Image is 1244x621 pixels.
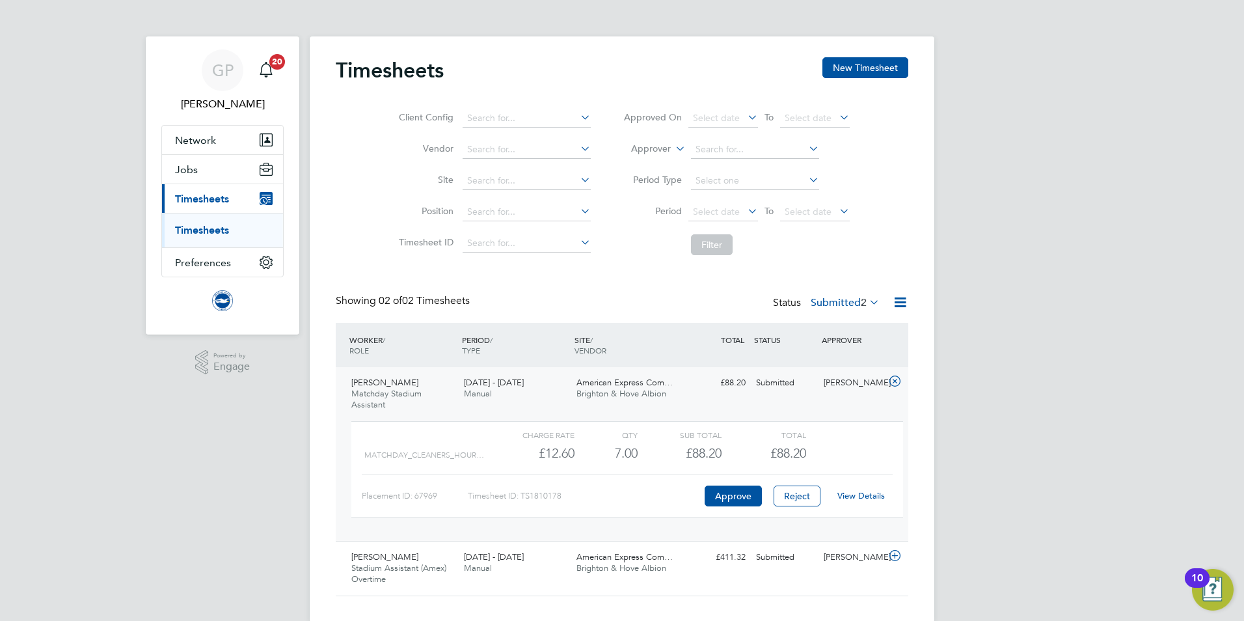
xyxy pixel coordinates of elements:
[351,377,418,388] span: [PERSON_NAME]
[590,335,593,345] span: /
[1191,578,1203,595] div: 10
[761,109,777,126] span: To
[162,126,283,154] button: Network
[162,248,283,277] button: Preferences
[623,111,682,123] label: Approved On
[837,490,885,501] a: View Details
[395,111,453,123] label: Client Config
[395,143,453,154] label: Vendor
[693,206,740,217] span: Select date
[491,427,575,443] div: Charge rate
[468,486,701,506] div: Timesheet ID: TS1810178
[705,486,762,506] button: Approve
[774,486,820,506] button: Reject
[785,206,832,217] span: Select date
[576,551,673,562] span: American Express Com…
[379,294,470,307] span: 02 Timesheets
[253,49,279,91] a: 20
[818,328,886,352] div: APPROVER
[459,328,571,362] div: PERIOD
[336,57,444,83] h2: Timesheets
[691,234,733,255] button: Filter
[463,141,591,159] input: Search for...
[683,547,751,568] div: £411.32
[351,388,422,410] span: Matchday Stadium Assistant
[212,62,234,79] span: GP
[575,427,638,443] div: QTY
[693,112,740,124] span: Select date
[491,443,575,464] div: £12.60
[571,328,684,362] div: SITE
[351,551,418,562] span: [PERSON_NAME]
[212,290,233,311] img: brightonandhovealbion-logo-retina.png
[463,172,591,190] input: Search for...
[761,202,777,219] span: To
[785,112,832,124] span: Select date
[822,57,908,78] button: New Timesheet
[811,296,880,309] label: Submitted
[623,174,682,186] label: Period Type
[395,174,453,186] label: Site
[464,377,524,388] span: [DATE] - [DATE]
[175,134,216,146] span: Network
[770,445,806,461] span: £88.20
[362,486,468,506] div: Placement ID: 67969
[162,155,283,184] button: Jobs
[463,234,591,253] input: Search for...
[751,547,818,568] div: Submitted
[464,551,524,562] span: [DATE] - [DATE]
[773,294,882,312] div: Status
[175,163,198,176] span: Jobs
[638,443,722,464] div: £88.20
[195,350,250,375] a: Powered byEngage
[336,294,472,308] div: Showing
[269,54,285,70] span: 20
[490,335,493,345] span: /
[691,141,819,159] input: Search for...
[162,213,283,247] div: Timesheets
[175,256,231,269] span: Preferences
[818,372,886,394] div: [PERSON_NAME]
[463,109,591,128] input: Search for...
[721,335,744,345] span: TOTAL
[395,236,453,248] label: Timesheet ID
[462,345,480,355] span: TYPE
[575,443,638,464] div: 7.00
[351,562,446,585] span: Stadium Assistant (Amex) Overtime
[161,49,284,112] a: GP[PERSON_NAME]
[818,547,886,568] div: [PERSON_NAME]
[463,203,591,221] input: Search for...
[364,450,484,460] span: MATCHDAY_CLEANERS_HOUR…
[146,36,299,335] nav: Main navigation
[683,372,751,394] div: £88.20
[722,427,805,443] div: Total
[751,372,818,394] div: Submitted
[395,205,453,217] label: Position
[162,184,283,213] button: Timesheets
[175,193,229,205] span: Timesheets
[161,96,284,112] span: Gareth Pond
[379,294,402,307] span: 02 of
[213,361,250,372] span: Engage
[576,388,666,399] span: Brighton & Hove Albion
[383,335,385,345] span: /
[161,290,284,311] a: Go to home page
[464,388,492,399] span: Manual
[346,328,459,362] div: WORKER
[751,328,818,352] div: STATUS
[213,350,250,361] span: Powered by
[576,377,673,388] span: American Express Com…
[575,345,606,355] span: VENDOR
[1192,569,1234,611] button: Open Resource Center, 10 new notifications
[464,562,492,573] span: Manual
[691,172,819,190] input: Select one
[175,224,229,236] a: Timesheets
[623,205,682,217] label: Period
[861,296,867,309] span: 2
[612,143,671,156] label: Approver
[576,562,666,573] span: Brighton & Hove Albion
[638,427,722,443] div: Sub Total
[349,345,369,355] span: ROLE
